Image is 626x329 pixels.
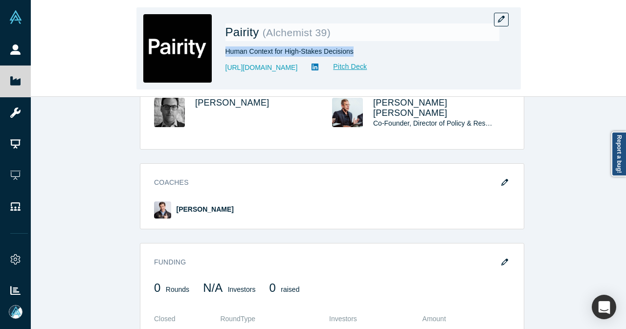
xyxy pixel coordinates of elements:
[225,25,263,39] span: Pairity
[177,205,234,213] a: [PERSON_NAME]
[154,98,185,127] img: Mike Gagnon's Profile Image
[203,281,223,294] span: N/A
[203,281,255,302] div: Investors
[241,315,255,323] span: Type
[332,98,363,127] img: Craig Damian Smith's Profile Image
[154,201,171,219] img: Christopher Martin
[225,63,298,73] a: [URL][DOMAIN_NAME]
[154,177,496,188] h3: Coaches
[269,281,275,294] span: 0
[269,281,299,302] div: raised
[9,305,22,319] img: Mia Scott's Account
[373,119,503,127] span: Co-Founder, Director of Policy & Research
[322,61,367,72] a: Pitch Deck
[611,132,626,176] a: Report a bug!
[263,27,331,38] small: ( Alchemist 39 )
[154,281,160,294] span: 0
[373,98,447,118] a: [PERSON_NAME] [PERSON_NAME]
[154,308,220,329] th: Closed
[416,308,510,329] th: Amount
[154,281,189,302] div: Rounds
[9,10,22,24] img: Alchemist Vault Logo
[225,46,499,57] div: Human Context for High-Stakes Decisions
[220,308,329,329] th: Round
[195,98,269,108] a: [PERSON_NAME]
[143,14,212,83] img: Pairity's Logo
[154,257,496,267] h3: Funding
[329,308,416,329] th: Investors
